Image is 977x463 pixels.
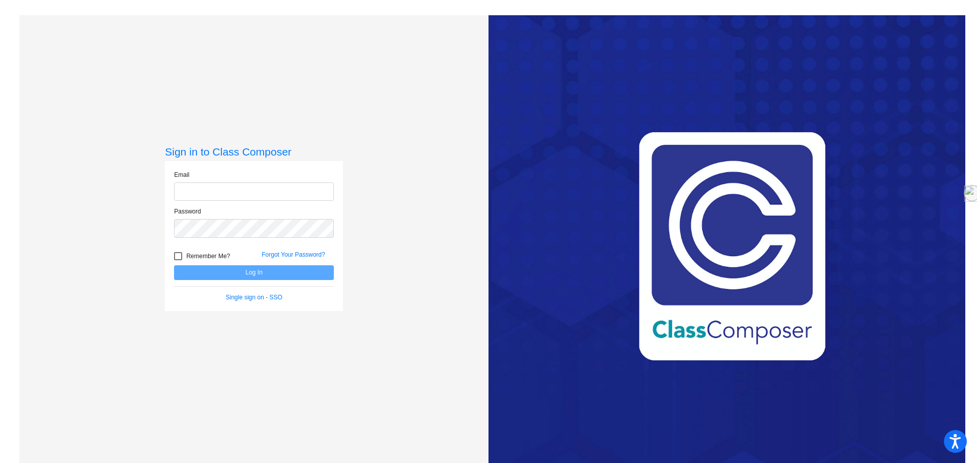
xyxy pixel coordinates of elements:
button: Log In [174,265,334,280]
a: Forgot Your Password? [262,251,325,258]
h3: Sign in to Class Composer [165,145,343,158]
a: Single sign on - SSO [226,294,282,301]
span: Remember Me? [186,250,230,262]
label: Password [174,207,201,216]
label: Email [174,170,189,179]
